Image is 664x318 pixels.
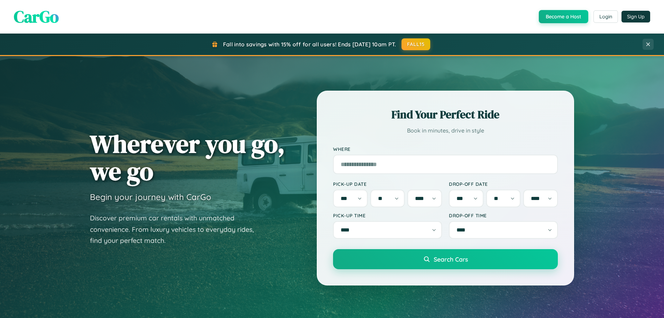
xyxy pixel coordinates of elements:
h2: Find Your Perfect Ride [333,107,558,122]
button: Sign Up [621,11,650,22]
button: Search Cars [333,249,558,269]
label: Pick-up Date [333,181,442,187]
p: Book in minutes, drive in style [333,126,558,136]
h3: Begin your journey with CarGo [90,192,211,202]
label: Drop-off Date [449,181,558,187]
label: Drop-off Time [449,212,558,218]
button: Login [593,10,618,23]
p: Discover premium car rentals with unmatched convenience. From luxury vehicles to everyday rides, ... [90,212,263,246]
span: Fall into savings with 15% off for all users! Ends [DATE] 10am PT. [223,41,396,48]
button: FALL15 [402,38,431,50]
button: Become a Host [539,10,588,23]
span: Search Cars [434,255,468,263]
label: Where [333,146,558,152]
h1: Wherever you go, we go [90,130,285,185]
label: Pick-up Time [333,212,442,218]
span: CarGo [14,5,59,28]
